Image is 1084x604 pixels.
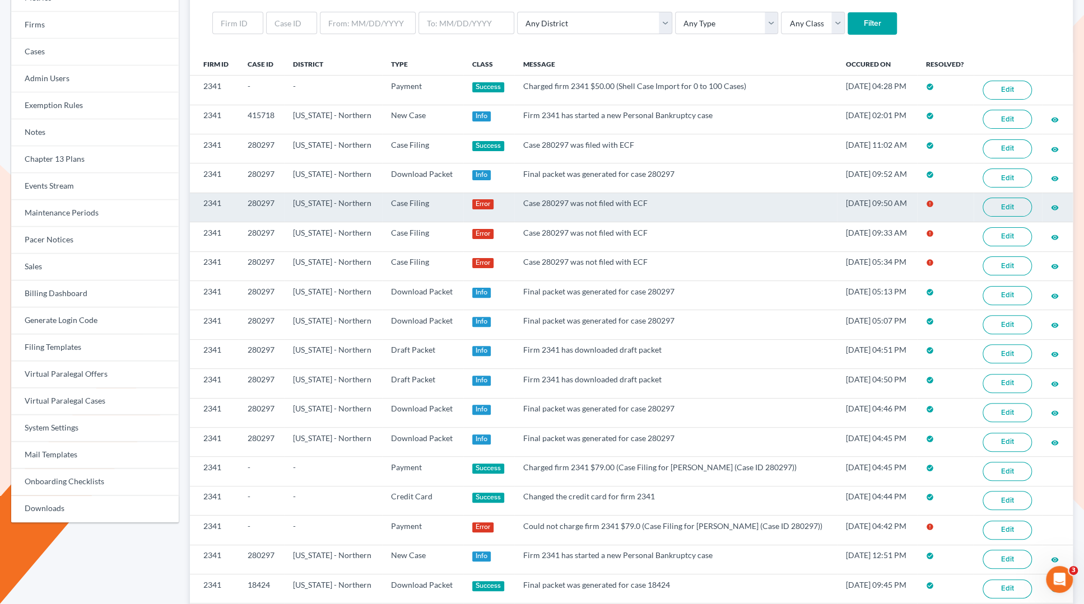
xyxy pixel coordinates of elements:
td: [DATE] 09:50 AM [837,193,917,222]
a: Cases [11,39,179,65]
td: [DATE] 09:52 AM [837,163,917,193]
td: Final packet was generated for case 280297 [514,310,837,339]
td: 2341 [190,457,238,486]
td: Case 280297 was not filed with ECF [514,251,837,280]
td: 2341 [190,280,238,310]
a: Edit [983,521,1032,540]
a: Edit [983,403,1032,422]
a: Edit [983,374,1032,393]
a: Edit [983,286,1032,305]
i: check_circle [926,171,934,179]
td: Draft Packet [382,369,463,398]
td: New Case [382,105,463,134]
a: Downloads [11,495,179,522]
td: [US_STATE] - Northern [284,105,382,134]
a: Filing Templates [11,334,179,361]
div: Info [472,346,491,356]
td: Download Packet [382,310,463,339]
i: visibility [1051,175,1059,182]
td: Payment [382,516,463,545]
a: Virtual Paralegal Cases [11,388,179,415]
i: check_circle [926,288,934,296]
td: - [239,486,284,515]
td: 280297 [239,545,284,574]
a: Notes [11,119,179,146]
i: visibility [1051,380,1059,388]
div: Success [472,82,505,92]
td: [US_STATE] - Northern [284,427,382,456]
a: visibility [1051,291,1059,300]
div: Error [472,522,494,532]
td: 280297 [239,398,284,427]
td: [DATE] 04:42 PM [837,516,917,545]
td: Download Packet [382,398,463,427]
i: visibility [1051,233,1059,241]
td: Case Filing [382,222,463,251]
i: error [926,200,934,208]
td: Final packet was generated for case 280297 [514,427,837,456]
td: 2341 [190,339,238,368]
i: check_circle [926,142,934,149]
td: 280297 [239,310,284,339]
td: Charged firm 2341 $50.00 (Shell Case Import for 0 to 100 Cases) [514,76,837,105]
i: check_circle [926,582,934,589]
td: Final packet was generated for case 18424 [514,574,837,603]
i: error [926,523,934,531]
td: [DATE] 05:07 PM [837,310,917,339]
i: visibility [1051,204,1059,212]
td: - [284,457,382,486]
a: visibility [1051,202,1059,212]
i: check_circle [926,464,934,472]
a: Admin Users [11,65,179,92]
a: Edit [983,227,1032,246]
div: Info [472,317,491,327]
a: Edit [983,433,1032,452]
td: 2341 [190,76,238,105]
td: Final packet was generated for case 280297 [514,280,837,310]
i: visibility [1051,292,1059,300]
td: [DATE] 04:45 PM [837,427,917,456]
a: visibility [1051,554,1059,564]
div: Success [472,463,505,474]
td: Download Packet [382,574,463,603]
th: Resolved? [917,53,974,75]
td: 280297 [239,251,284,280]
td: [DATE] 12:51 PM [837,545,917,574]
i: visibility [1051,263,1059,270]
td: 280297 [239,134,284,163]
div: Info [472,111,491,121]
td: [DATE] 02:01 PM [837,105,917,134]
td: - [284,516,382,545]
i: error [926,259,934,266]
a: System Settings [11,415,179,442]
div: Info [472,288,491,298]
td: 2341 [190,163,238,193]
i: check_circle [926,376,934,384]
td: 280297 [239,339,284,368]
div: Info [472,434,491,444]
td: - [239,457,284,486]
td: Download Packet [382,280,463,310]
a: Edit [983,110,1032,129]
a: visibility [1051,261,1059,270]
td: [DATE] 05:34 PM [837,251,917,280]
td: Case 280297 was not filed with ECF [514,222,837,251]
iframe: Intercom live chat [1046,566,1073,593]
td: Could not charge firm 2341 $79.0 (Case Filing for [PERSON_NAME] (Case ID 280297)) [514,516,837,545]
td: Final packet was generated for case 280297 [514,398,837,427]
td: Download Packet [382,163,463,193]
a: visibility [1051,349,1059,358]
td: - [284,76,382,105]
td: - [239,516,284,545]
td: [US_STATE] - Northern [284,369,382,398]
td: 280297 [239,280,284,310]
td: 2341 [190,574,238,603]
i: check_circle [926,435,934,443]
a: Edit [983,491,1032,510]
th: Type [382,53,463,75]
td: [US_STATE] - Northern [284,251,382,280]
th: Message [514,53,837,75]
a: Exemption Rules [11,92,179,119]
span: 3 [1069,566,1078,575]
th: Case ID [239,53,284,75]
